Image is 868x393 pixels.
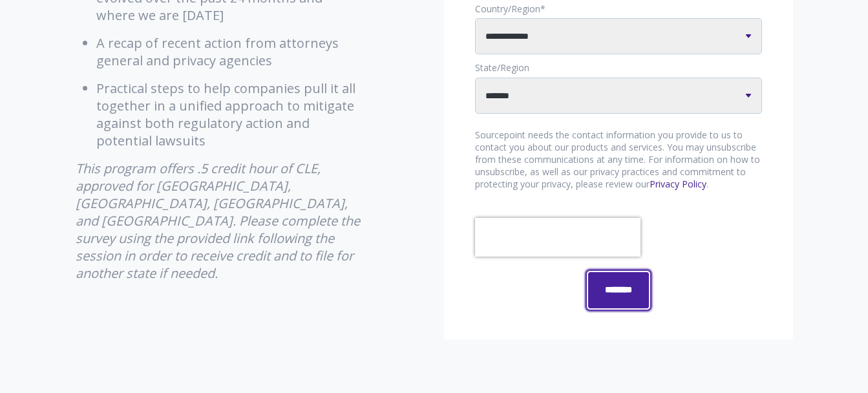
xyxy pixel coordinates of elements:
a: Privacy Policy [650,178,706,190]
li: Practical steps to help companies pull it all together in a unified approach to mitigate against ... [96,80,363,149]
span: State/Region [475,61,529,74]
em: This program offers .5 credit hour of CLE, approved for [GEOGRAPHIC_DATA], [GEOGRAPHIC_DATA], [GE... [76,160,360,282]
iframe: reCAPTCHA [475,218,640,257]
span: Country/Region [475,3,540,15]
p: Sourcepoint needs the contact information you provide to us to contact you about our products and... [475,129,762,191]
li: A recap of recent action from attorneys general and privacy agencies [96,34,363,69]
